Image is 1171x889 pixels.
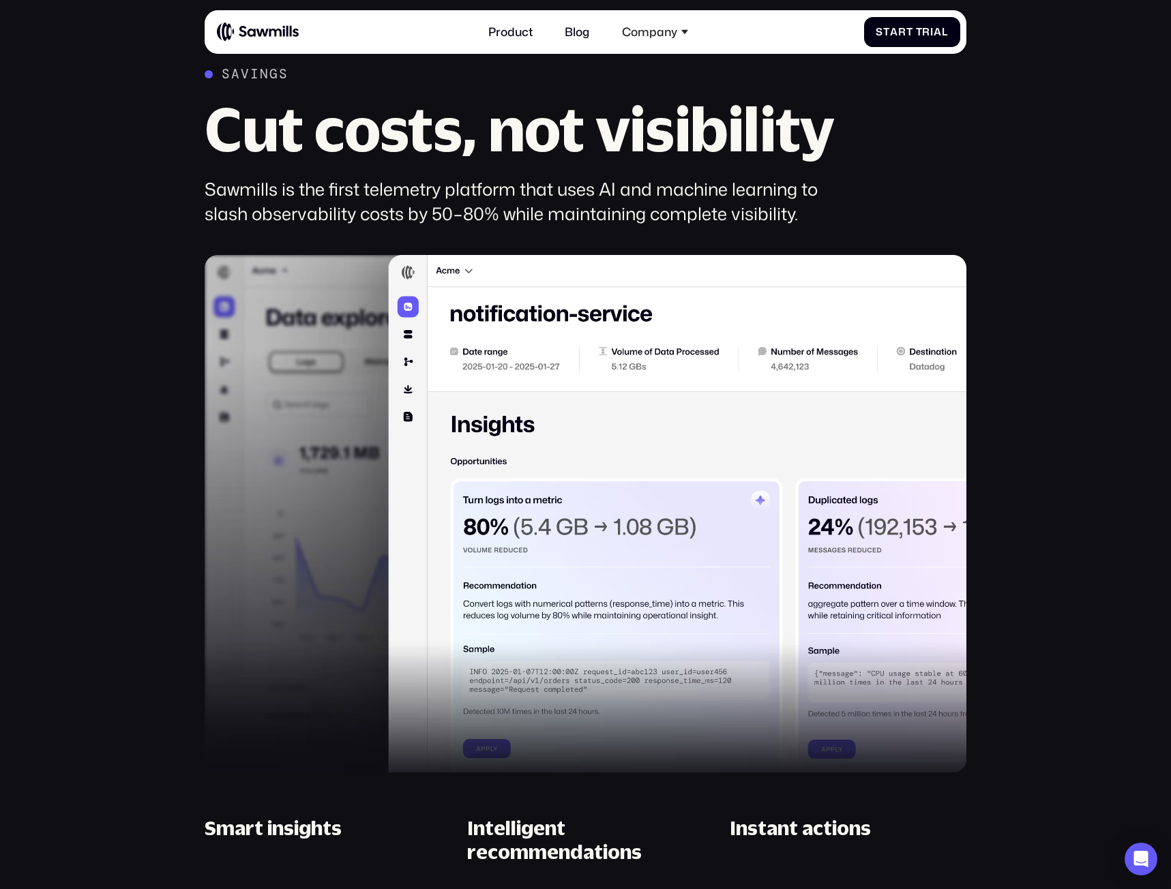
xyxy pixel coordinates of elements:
h2: Cut costs, not visibility [205,100,856,159]
span: l [942,26,949,38]
span: t [906,26,913,38]
span: r [922,26,930,38]
a: Blog [557,16,599,48]
a: Product [479,16,542,48]
div: Smart insights [205,816,342,864]
div: Company [613,16,697,48]
span: T [916,26,923,38]
span: t [883,26,890,38]
span: a [890,26,898,38]
div: Savings [222,66,288,82]
span: S [876,26,883,38]
div: Company [622,25,677,39]
span: r [898,26,906,38]
span: a [934,26,942,38]
div: Intelligent recommendations [467,816,703,864]
div: Instant actions [730,816,871,864]
span: i [930,26,934,38]
a: StartTrial [864,17,960,47]
div: Open Intercom Messenger [1125,843,1157,875]
div: Sawmills is the first telemetry platform that uses AI and machine learning to slash observability... [205,177,856,226]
